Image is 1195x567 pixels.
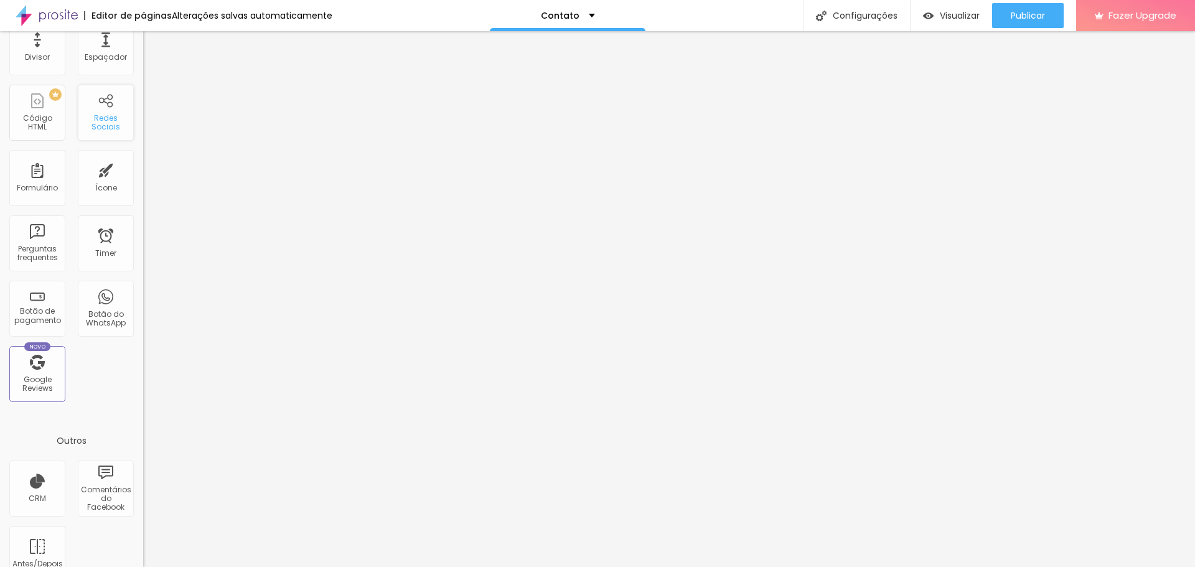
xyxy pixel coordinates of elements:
div: Redes Sociais [81,114,130,132]
img: view-1.svg [923,11,934,21]
div: Botão do WhatsApp [81,310,130,328]
div: Formulário [17,184,58,192]
p: Contato [541,11,579,20]
div: Timer [95,249,116,258]
div: Alterações salvas automaticamente [172,11,332,20]
button: Publicar [992,3,1064,28]
div: Comentários do Facebook [81,485,130,512]
button: Visualizar [911,3,992,28]
div: Botão de pagamento [12,307,62,325]
div: Google Reviews [12,375,62,393]
div: Código HTML [12,114,62,132]
div: Editor de páginas [84,11,172,20]
span: Publicar [1011,11,1045,21]
iframe: Editor [143,31,1195,567]
div: Divisor [25,53,50,62]
div: Perguntas frequentes [12,245,62,263]
div: Novo [24,342,51,351]
div: Espaçador [85,53,127,62]
span: Fazer Upgrade [1108,10,1176,21]
span: Visualizar [940,11,980,21]
img: Icone [816,11,827,21]
div: CRM [29,494,46,503]
div: Ícone [95,184,117,192]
